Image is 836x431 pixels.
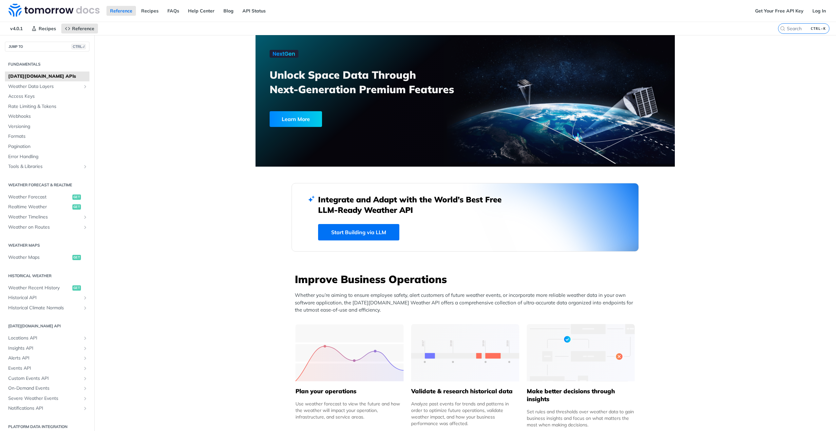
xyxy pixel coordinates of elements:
a: Learn More [270,111,432,127]
span: Recipes [39,26,56,31]
a: [DATE][DOMAIN_NAME] APIs [5,72,89,81]
a: Historical APIShow subpages for Historical API [5,293,89,303]
a: Blog [220,6,237,16]
button: JUMP TOCTRL-/ [5,42,89,51]
h2: [DATE][DOMAIN_NAME] API [5,323,89,329]
div: Analyze past events for trends and patterns in order to optimize future operations, validate weat... [411,400,519,427]
span: Severe Weather Events [8,395,81,402]
a: Tools & LibrariesShow subpages for Tools & Libraries [5,162,89,172]
a: Historical Climate NormalsShow subpages for Historical Climate Normals [5,303,89,313]
button: Show subpages for Weather Data Layers [83,84,88,89]
a: Rate Limiting & Tokens [5,102,89,112]
span: Notifications API [8,405,81,412]
span: Weather Data Layers [8,83,81,90]
span: Access Keys [8,93,88,100]
a: Formats [5,132,89,141]
span: Custom Events API [8,375,81,382]
button: Show subpages for Custom Events API [83,376,88,381]
button: Show subpages for Notifications API [83,406,88,411]
a: Weather Recent Historyget [5,283,89,293]
span: v4.0.1 [7,24,26,33]
a: Webhooks [5,112,89,121]
h2: Platform DATA integration [5,424,89,430]
a: Alerts APIShow subpages for Alerts API [5,353,89,363]
a: Weather Data LayersShow subpages for Weather Data Layers [5,82,89,92]
a: Versioning [5,122,89,132]
a: Pagination [5,142,89,152]
img: 13d7ca0-group-496-2.svg [411,324,519,381]
span: get [72,285,81,291]
h2: Fundamentals [5,61,89,67]
a: Error Handling [5,152,89,162]
p: Whether you’re aiming to ensure employee safety, alert customers of future weather events, or inc... [295,292,639,314]
a: API Status [239,6,269,16]
span: Weather Timelines [8,214,81,220]
a: Recipes [138,6,162,16]
span: Historical API [8,295,81,301]
a: Weather Forecastget [5,192,89,202]
a: Access Keys [5,92,89,101]
img: Tomorrow.io Weather API Docs [9,4,100,17]
div: Use weather forecast to view the future and how the weather will impact your operation, infrastru... [295,400,404,420]
a: Locations APIShow subpages for Locations API [5,333,89,343]
button: Show subpages for Weather on Routes [83,225,88,230]
span: Reference [72,26,94,31]
span: Insights API [8,345,81,352]
kbd: CTRL-K [809,25,827,32]
span: Error Handling [8,154,88,160]
span: On-Demand Events [8,385,81,392]
span: Weather Maps [8,254,71,261]
h2: Weather Forecast & realtime [5,182,89,188]
a: Notifications APIShow subpages for Notifications API [5,403,89,413]
img: 39565e8-group-4962x.svg [295,324,404,381]
a: Weather on RoutesShow subpages for Weather on Routes [5,222,89,232]
span: Historical Climate Normals [8,305,81,311]
a: Log In [809,6,829,16]
span: Weather on Routes [8,224,81,231]
span: Realtime Weather [8,204,71,210]
h2: Weather Maps [5,242,89,248]
img: NextGen [270,50,298,58]
span: get [72,255,81,260]
h2: Historical Weather [5,273,89,279]
button: Show subpages for Insights API [83,346,88,351]
span: [DATE][DOMAIN_NAME] APIs [8,73,88,80]
span: Rate Limiting & Tokens [8,103,88,110]
span: Weather Recent History [8,285,71,291]
h5: Make better decisions through insights [527,387,635,403]
div: Learn More [270,111,322,127]
button: Show subpages for On-Demand Events [83,386,88,391]
a: Realtime Weatherget [5,202,89,212]
a: Insights APIShow subpages for Insights API [5,343,89,353]
a: On-Demand EventsShow subpages for On-Demand Events [5,383,89,393]
span: CTRL-/ [71,44,86,49]
span: Weather Forecast [8,194,71,200]
span: Alerts API [8,355,81,361]
button: Show subpages for Events API [83,366,88,371]
a: Severe Weather EventsShow subpages for Severe Weather Events [5,394,89,403]
a: FAQs [164,6,183,16]
span: Webhooks [8,113,88,120]
span: Tools & Libraries [8,163,81,170]
span: get [72,204,81,210]
a: Get Your Free API Key [751,6,807,16]
a: Weather Mapsget [5,253,89,262]
a: Reference [106,6,136,16]
h5: Plan your operations [295,387,404,395]
a: Weather TimelinesShow subpages for Weather Timelines [5,212,89,222]
h5: Validate & research historical data [411,387,519,395]
h3: Unlock Space Data Through Next-Generation Premium Features [270,68,472,96]
button: Show subpages for Weather Timelines [83,215,88,220]
a: Custom Events APIShow subpages for Custom Events API [5,374,89,383]
div: Set rules and thresholds over weather data to gain business insights and focus on what matters th... [527,408,635,428]
span: Formats [8,133,88,140]
h3: Improve Business Operations [295,272,639,286]
button: Show subpages for Alerts API [83,356,88,361]
span: Pagination [8,143,88,150]
span: Events API [8,365,81,372]
button: Show subpages for Historical Climate Normals [83,305,88,311]
span: get [72,195,81,200]
a: Recipes [28,24,60,33]
img: a22d113-group-496-32x.svg [527,324,635,381]
h2: Integrate and Adapt with the World’s Best Free LLM-Ready Weather API [318,194,511,215]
